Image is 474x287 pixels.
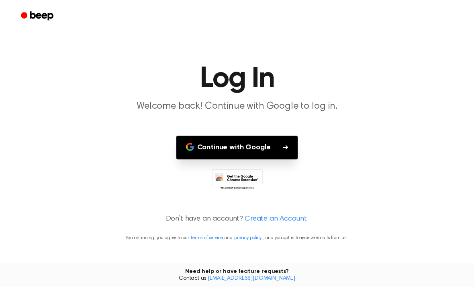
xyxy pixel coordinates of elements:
[10,234,464,242] p: By continuing, you agree to our and , and you opt in to receive emails from us.
[208,276,295,281] a: [EMAIL_ADDRESS][DOMAIN_NAME]
[83,100,391,113] p: Welcome back! Continue with Google to log in.
[31,64,443,93] h1: Log In
[5,275,469,283] span: Contact us
[176,136,298,159] button: Continue with Google
[234,235,262,240] a: privacy policy
[191,235,223,240] a: terms of service
[10,214,464,225] p: Don’t have an account?
[15,8,61,24] a: Beep
[245,214,306,225] a: Create an Account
